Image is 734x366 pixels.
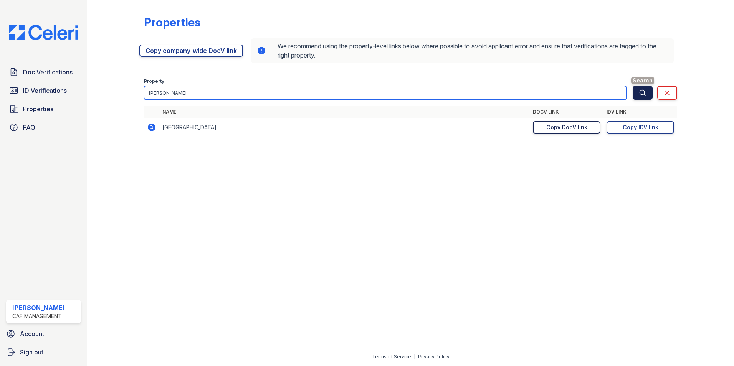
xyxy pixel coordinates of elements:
th: DocV Link [530,106,603,118]
a: ID Verifications [6,83,81,98]
th: Name [159,106,530,118]
a: FAQ [6,120,81,135]
a: Doc Verifications [6,64,81,80]
div: CAF Management [12,312,65,320]
a: Properties [6,101,81,117]
a: Privacy Policy [418,354,450,359]
span: Properties [23,104,53,114]
a: Copy DocV link [533,121,600,134]
span: Doc Verifications [23,68,73,77]
button: Search [633,86,653,100]
div: | [414,354,415,359]
div: Properties [144,15,200,29]
input: Search by property name or address [144,86,627,100]
div: Copy DocV link [546,124,587,131]
span: Sign out [20,348,43,357]
div: We recommend using the property-level links below where possible to avoid applicant error and ens... [251,38,674,63]
div: [PERSON_NAME] [12,303,65,312]
span: Account [20,329,44,338]
div: Copy IDV link [623,124,658,131]
td: [GEOGRAPHIC_DATA] [159,118,530,137]
a: Copy IDV link [607,121,674,134]
span: ID Verifications [23,86,67,95]
img: CE_Logo_Blue-a8612792a0a2168367f1c8372b55b34899dd931a85d93a1a3d3e32e68fde9ad4.png [3,25,84,40]
span: FAQ [23,123,35,132]
a: Sign out [3,345,84,360]
label: Property [144,78,164,84]
th: IDV Link [603,106,677,118]
span: Search [631,77,654,84]
a: Account [3,326,84,341]
a: Terms of Service [372,354,411,359]
a: Copy company-wide DocV link [139,45,243,57]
